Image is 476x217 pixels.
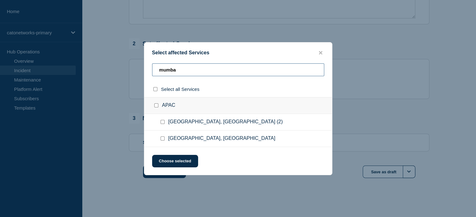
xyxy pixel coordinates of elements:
input: Mumbai, India checkbox [161,136,165,141]
span: [GEOGRAPHIC_DATA], [GEOGRAPHIC_DATA] (2) [168,119,283,125]
input: Mumbai, India (2) checkbox [161,120,165,124]
input: Search [152,63,324,76]
button: Choose selected [152,155,198,167]
button: close button [317,50,324,56]
input: APAC checkbox [154,103,158,107]
span: [GEOGRAPHIC_DATA], [GEOGRAPHIC_DATA] [168,136,275,142]
input: select all checkbox [153,87,157,91]
span: Select all Services [161,86,200,92]
div: Select affected Services [144,50,332,56]
div: APAC [144,97,332,114]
